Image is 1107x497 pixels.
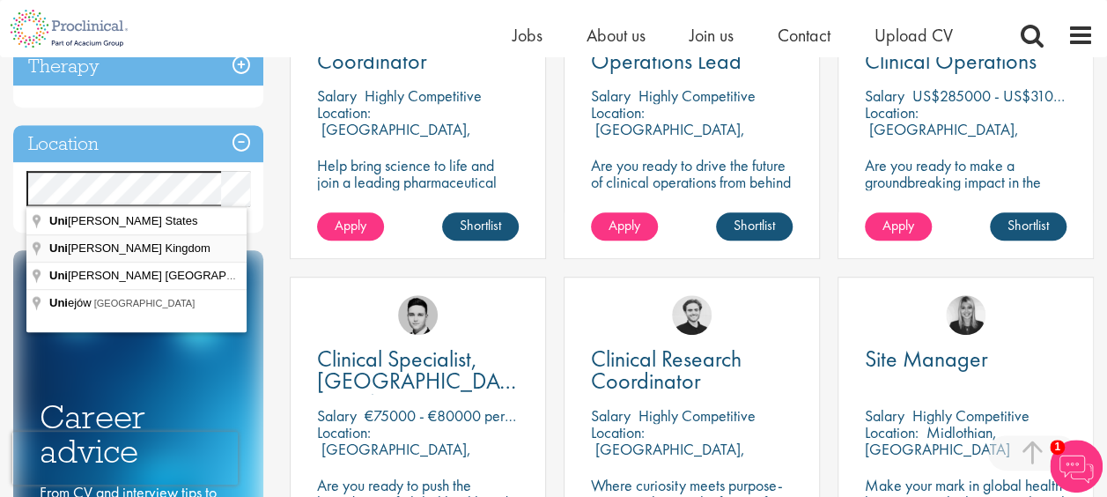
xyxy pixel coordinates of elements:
[990,212,1066,241] a: Shortlist
[49,214,68,227] span: Uni
[638,85,756,106] p: Highly Competitive
[13,125,263,163] h3: Location
[865,348,1066,370] a: Site Manager
[335,216,366,234] span: Apply
[778,24,830,47] a: Contact
[591,157,793,241] p: Are you ready to drive the future of clinical operations from behind the scenes? Looking to be in...
[317,344,529,418] span: Clinical Specialist, [GEOGRAPHIC_DATA] - Cardiac
[317,405,357,426] span: Salary
[591,28,793,72] a: Biomarker Clinical Operations Lead
[442,212,519,241] a: Shortlist
[591,405,631,426] span: Salary
[591,348,793,392] a: Clinical Research Coordinator
[49,241,68,255] span: Uni
[591,212,658,241] a: Apply
[12,432,238,485] iframe: reCAPTCHA
[49,269,68,282] span: Uni
[365,85,482,106] p: Highly Competitive
[865,422,919,442] span: Location:
[94,298,196,308] span: [GEOGRAPHIC_DATA]
[609,216,640,234] span: Apply
[591,422,645,442] span: Location:
[591,85,631,106] span: Salary
[365,405,535,426] p: €75000 - €80000 per hour
[317,422,371,442] span: Location:
[912,405,1030,426] p: Highly Competitive
[13,48,263,85] h3: Therapy
[317,348,519,392] a: Clinical Specialist, [GEOGRAPHIC_DATA] - Cardiac
[49,214,200,227] span: [PERSON_NAME] States
[865,28,1066,72] a: Executive Director Clinical Operations
[865,119,1019,156] p: [GEOGRAPHIC_DATA], [GEOGRAPHIC_DATA]
[317,212,384,241] a: Apply
[49,296,68,309] span: Uni
[317,119,471,156] p: [GEOGRAPHIC_DATA], [GEOGRAPHIC_DATA]
[865,212,932,241] a: Apply
[317,28,519,72] a: Clinical Research Coordinator
[865,405,904,426] span: Salary
[865,422,1010,459] p: Midlothian, [GEOGRAPHIC_DATA]
[317,157,519,241] p: Help bring science to life and join a leading pharmaceutical company to play a key role in delive...
[865,102,919,122] span: Location:
[865,344,988,374] span: Site Manager
[398,295,438,335] img: Connor Lynes
[882,216,914,234] span: Apply
[317,102,371,122] span: Location:
[638,405,756,426] p: Highly Competitive
[865,85,904,106] span: Salary
[946,295,985,335] img: Janelle Jones
[1050,440,1065,455] span: 1
[587,24,646,47] a: About us
[513,24,542,47] a: Jobs
[690,24,734,47] a: Join us
[875,24,953,47] a: Upload CV
[591,344,742,396] span: Clinical Research Coordinator
[591,119,745,156] p: [GEOGRAPHIC_DATA], [GEOGRAPHIC_DATA]
[40,400,237,468] h3: Career advice
[672,295,712,335] img: Nico Kohlwes
[49,241,213,255] span: [PERSON_NAME] Kingdom
[591,439,745,476] p: [GEOGRAPHIC_DATA], [GEOGRAPHIC_DATA]
[49,269,287,282] span: [PERSON_NAME] [GEOGRAPHIC_DATA]
[865,157,1066,257] p: Are you ready to make a groundbreaking impact in the world of biotechnology? Join a growing compa...
[49,296,94,309] span: ejów
[317,439,471,476] p: [GEOGRAPHIC_DATA], [GEOGRAPHIC_DATA]
[591,102,645,122] span: Location:
[1050,440,1103,493] img: Chatbot
[317,85,357,106] span: Salary
[716,212,793,241] a: Shortlist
